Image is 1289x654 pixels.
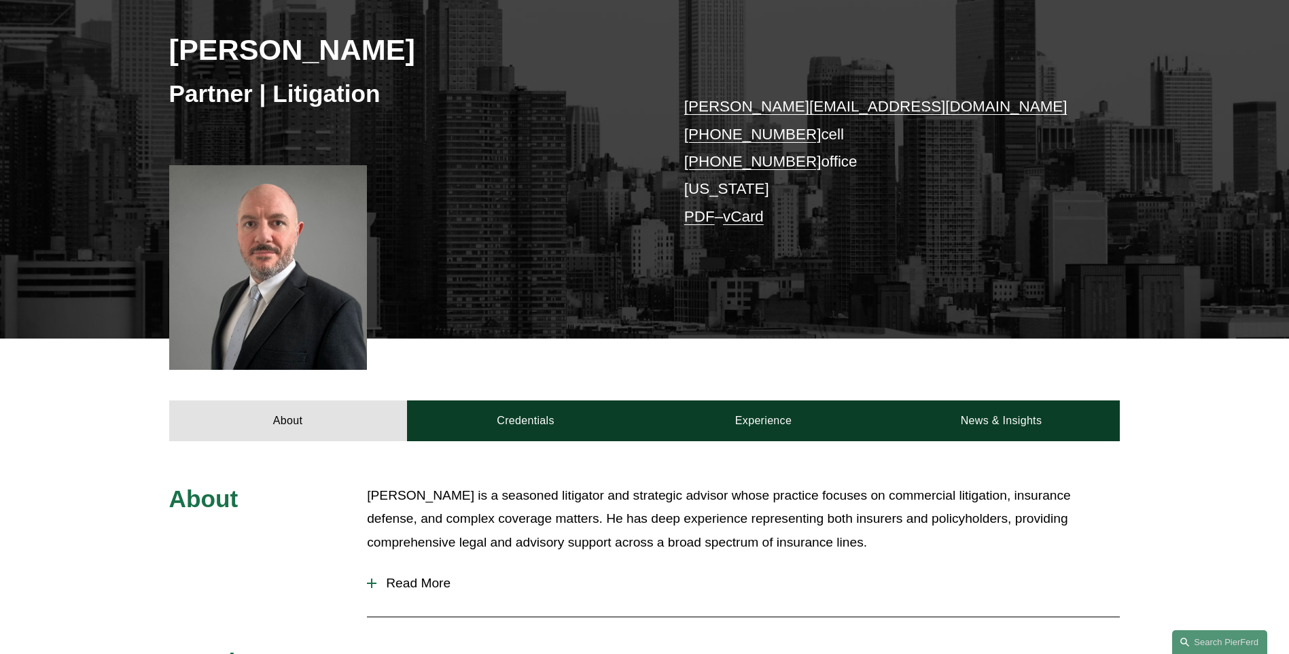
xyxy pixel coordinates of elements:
a: [PERSON_NAME][EMAIL_ADDRESS][DOMAIN_NAME] [684,98,1067,115]
a: PDF [684,208,715,225]
a: Search this site [1172,630,1267,654]
a: vCard [723,208,764,225]
p: cell office [US_STATE] – [684,93,1080,230]
button: Read More [367,566,1120,601]
h2: [PERSON_NAME] [169,32,645,67]
a: Credentials [407,400,645,441]
a: News & Insights [882,400,1120,441]
a: [PHONE_NUMBER] [684,126,822,143]
a: About [169,400,407,441]
h3: Partner | Litigation [169,79,645,109]
p: [PERSON_NAME] is a seasoned litigator and strategic advisor whose practice focuses on commercial ... [367,484,1120,555]
a: Experience [645,400,883,441]
a: [PHONE_NUMBER] [684,153,822,170]
span: Read More [376,576,1120,591]
span: About [169,485,239,512]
